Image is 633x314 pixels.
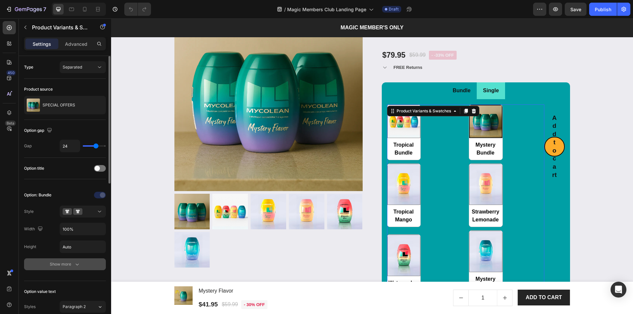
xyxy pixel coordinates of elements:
[342,68,359,77] p: Bundle
[318,32,346,42] pre: - -33% off
[111,18,633,314] iframe: To enrich screen reader interactions, please activate Accessibility in Grammarly extension settings
[389,6,399,12] span: Draft
[415,275,451,283] div: ADD TO CART
[287,6,366,13] span: Magic Members Club Landing Page
[24,64,33,70] div: Type
[24,126,53,135] div: Option gap
[63,65,82,70] span: Separated
[5,121,16,126] div: Beta
[298,31,315,42] div: $59.99
[24,289,56,295] div: Option value text
[24,165,44,171] div: Option title
[60,140,80,152] input: Auto
[32,23,88,31] p: Product Variants & Swatches
[433,118,454,138] button: Add to cart
[358,186,391,209] span: Strawberry Lemonade
[60,301,106,313] button: Paragraph 2
[60,223,105,235] input: Auto
[271,31,295,43] div: $79.95
[60,241,105,253] input: Auto
[386,271,401,287] button: increment
[60,61,106,73] button: Separated
[565,3,587,16] button: Save
[6,70,16,75] div: 450
[358,119,391,142] span: Mystery Bundle
[3,3,49,16] button: 7
[357,271,386,287] input: quantity
[441,96,446,161] div: Add to cart
[372,68,388,77] p: Single
[284,90,341,96] div: Product Variants & Swatches
[570,7,581,12] span: Save
[24,258,106,270] button: Show more
[284,6,286,13] span: /
[343,271,357,287] button: decrement
[407,271,459,287] button: ADD TO CART
[63,304,86,310] span: Paragraph 2
[24,143,32,149] div: Gap
[282,45,312,53] div: FREE Returns
[24,209,34,214] div: Style
[130,282,157,291] pre: - 30% off
[24,244,36,250] div: Height
[124,3,151,16] div: Undo/Redo
[24,192,51,198] div: Option: Bundle
[43,5,46,13] p: 7
[229,6,292,12] strong: MAGIC MEMBER'S ONLY
[27,99,40,112] img: product feature img
[24,86,53,92] div: Product source
[276,119,309,142] span: Tropical Bundle
[24,304,36,310] div: Styles
[276,186,309,209] span: Tropical Mango
[595,6,611,13] div: Publish
[24,225,44,234] div: Width
[50,261,80,268] div: Show more
[43,103,75,107] p: SPECIAL OFFERS
[33,41,51,47] p: Settings
[65,41,87,47] p: Advanced
[589,3,617,16] button: Publish
[611,282,626,298] div: Open Intercom Messenger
